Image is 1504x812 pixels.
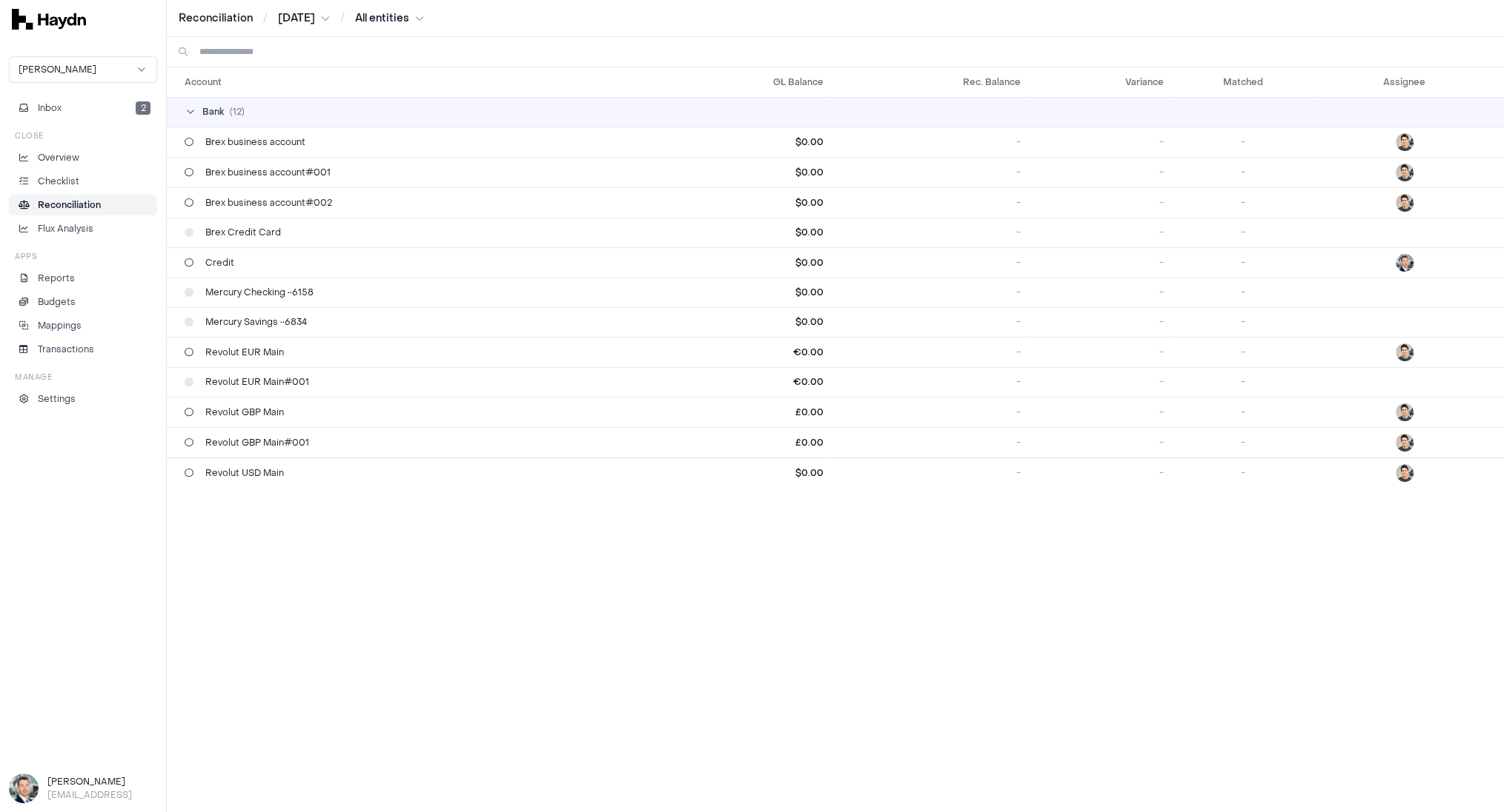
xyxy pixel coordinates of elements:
p: Transactions [38,343,94,356]
img: svg+xml,%3c [12,9,86,30]
p: Reports [38,272,75,285]
th: Account [167,67,652,97]
td: $0.00 [652,218,829,247]
td: $0.00 [652,457,829,488]
span: ( 12 ) [230,106,245,118]
span: - [1016,437,1021,449]
h3: [PERSON_NAME] [47,775,157,788]
a: Reports [9,268,157,289]
span: - [1016,316,1021,328]
h3: Close [15,130,44,141]
span: / [260,10,271,25]
td: $0.00 [652,307,829,337]
p: Checklist [38,175,79,188]
span: [DATE] [278,11,315,26]
span: - [1241,316,1245,328]
img: Jeremy Hon [1396,403,1414,421]
td: $0.00 [652,127,829,157]
span: / [337,10,348,25]
span: - [1016,197,1021,209]
span: 2 [136,101,150,115]
span: Inbox [38,101,62,115]
span: - [1159,197,1164,209]
span: All entities [355,11,409,26]
p: Budgets [38,295,76,309]
span: - [1159,346,1164,358]
a: Mappings [9,315,157,336]
span: Brex business account [205,136,305,148]
span: Revolut GBP Main [205,406,284,418]
span: - [1016,467,1021,479]
td: $0.00 [652,247,829,278]
span: - [1241,286,1245,298]
td: $0.00 [652,278,829,307]
p: [EMAIL_ADDRESS] [47,788,157,802]
span: - [1241,167,1245,178]
a: Checklist [9,171,157,192]
span: Credit [205,257,234,269]
img: Jeremy Hon [1396,343,1414,361]
span: - [1241,376,1245,388]
span: - [1241,257,1245,269]
span: - [1159,227,1164,238]
span: - [1159,316,1164,328]
span: - [1016,346,1021,358]
p: Overview [38,151,79,164]
button: Inbox2 [9,98,157,118]
h3: Manage [15,372,52,383]
p: Flux Analysis [38,222,93,235]
img: Ole Heine [9,774,39,803]
span: Revolut EUR Main#001 [205,376,309,388]
span: - [1016,406,1021,418]
span: - [1241,467,1245,479]
img: Jeremy Hon [1396,464,1414,482]
td: £0.00 [652,427,829,457]
a: Reconciliation [9,195,157,215]
span: - [1016,227,1021,238]
p: Reconciliation [38,198,101,212]
th: GL Balance [652,67,829,97]
a: Budgets [9,292,157,312]
img: Jeremy Hon [1396,164,1414,181]
p: Settings [38,392,76,406]
button: [DATE] [278,11,330,26]
span: - [1016,167,1021,178]
h3: Apps [15,251,37,262]
th: Assignee [1317,67,1504,97]
span: - [1016,136,1021,148]
img: Jeremy Hon [1396,434,1414,452]
span: - [1159,167,1164,178]
span: Brex business account#001 [205,167,331,178]
button: All entities [355,11,424,26]
span: - [1159,376,1164,388]
th: Rec. Balance [829,67,1027,97]
span: Revolut GBP Main#001 [205,437,309,449]
img: Jeremy Hon [1396,133,1414,151]
td: €0.00 [652,337,829,367]
span: Mercury Checking ••6158 [205,286,314,298]
th: Variance [1027,67,1170,97]
span: - [1016,286,1021,298]
a: Transactions [9,339,157,360]
span: - [1159,437,1164,449]
a: Settings [9,389,157,409]
span: - [1016,257,1021,269]
span: - [1016,376,1021,388]
span: - [1159,286,1164,298]
img: Jeremy Hon [1396,194,1414,212]
th: Matched [1170,67,1317,97]
span: - [1159,257,1164,269]
p: Mappings [38,319,82,332]
td: $0.00 [652,187,829,218]
span: - [1159,406,1164,418]
a: Reconciliation [179,11,253,26]
img: Ole Heine [1396,254,1414,272]
span: - [1159,136,1164,148]
span: Mercury Savings ••6834 [205,316,307,328]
